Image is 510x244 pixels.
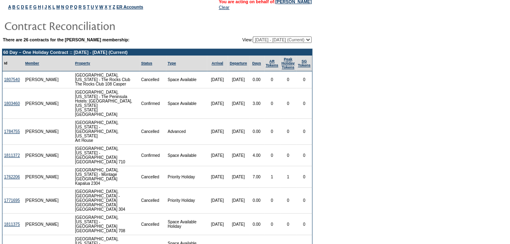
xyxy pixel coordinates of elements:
[112,4,115,9] a: Z
[4,101,20,106] a: 1803460
[296,188,312,214] td: 0
[296,71,312,88] td: 0
[140,166,166,188] td: Cancelled
[24,166,60,188] td: [PERSON_NAME]
[73,166,140,188] td: [GEOGRAPHIC_DATA], [US_STATE] - Montage [GEOGRAPHIC_DATA] Kapalua 2304
[45,4,47,9] a: J
[166,214,207,235] td: Space Available Holiday
[264,145,280,166] td: 0
[24,71,60,88] td: [PERSON_NAME]
[264,166,280,188] td: 1
[4,222,20,227] a: 1811375
[296,88,312,119] td: 0
[25,4,28,9] a: E
[87,4,90,9] a: T
[24,145,60,166] td: [PERSON_NAME]
[264,119,280,145] td: 0
[264,71,280,88] td: 0
[79,4,82,9] a: R
[296,145,312,166] td: 0
[219,5,229,10] a: Clear
[296,166,312,188] td: 0
[65,4,69,9] a: O
[61,4,64,9] a: N
[105,4,108,9] a: X
[8,4,11,9] a: A
[207,166,227,188] td: [DATE]
[202,36,312,43] td: View:
[168,61,176,65] a: Type
[70,4,73,9] a: P
[280,166,297,188] td: 1
[207,119,227,145] td: [DATE]
[38,4,41,9] a: H
[166,88,207,119] td: Space Available
[56,4,60,9] a: M
[166,166,207,188] td: Priority Holiday
[24,188,60,214] td: [PERSON_NAME]
[24,88,60,119] td: [PERSON_NAME]
[296,214,312,235] td: 0
[73,71,140,88] td: [GEOGRAPHIC_DATA], [US_STATE] - The Rocks Club The Rocks Club 108 Casper
[252,61,261,65] a: Days
[207,188,227,214] td: [DATE]
[166,119,207,145] td: Advanced
[52,4,55,9] a: L
[24,214,60,235] td: [PERSON_NAME]
[73,119,140,145] td: [GEOGRAPHIC_DATA], [US_STATE] - [GEOGRAPHIC_DATA], [US_STATE] Art House
[207,145,227,166] td: [DATE]
[24,119,60,145] td: [PERSON_NAME]
[228,71,249,88] td: [DATE]
[264,188,280,214] td: 0
[95,4,98,9] a: V
[91,4,94,9] a: U
[73,145,140,166] td: [GEOGRAPHIC_DATA], [US_STATE] - [GEOGRAPHIC_DATA] [GEOGRAPHIC_DATA] 710
[249,119,264,145] td: 0.00
[83,4,86,9] a: S
[140,214,166,235] td: Cancelled
[25,61,39,65] a: Member
[17,4,20,9] a: C
[29,4,32,9] a: F
[249,145,264,166] td: 4.00
[228,166,249,188] td: [DATE]
[141,61,153,65] a: Status
[207,88,227,119] td: [DATE]
[249,166,264,188] td: 7.00
[266,59,278,67] a: ARTokens
[33,4,37,9] a: G
[99,4,103,9] a: W
[280,88,297,119] td: 0
[280,71,297,88] td: 0
[12,4,15,9] a: B
[228,188,249,214] td: [DATE]
[249,88,264,119] td: 3.00
[74,4,77,9] a: Q
[48,4,52,9] a: K
[249,188,264,214] td: 0.00
[4,77,20,82] a: 1807540
[280,145,297,166] td: 0
[42,4,43,9] a: I
[230,61,247,65] a: Departure
[228,119,249,145] td: [DATE]
[108,4,111,9] a: Y
[228,88,249,119] td: [DATE]
[75,61,90,65] a: Property
[280,214,297,235] td: 0
[207,214,227,235] td: [DATE]
[4,198,20,203] a: 1771695
[282,57,295,69] a: Peak HolidayTokens
[228,214,249,235] td: [DATE]
[4,153,20,158] a: 1811372
[2,49,312,56] td: 60 Day – One Holiday Contract :: [DATE] - [DATE] (Current)
[116,4,143,9] a: ER Accounts
[3,37,129,42] b: There are 26 contracts for the [PERSON_NAME] membership:
[211,61,223,65] a: Arrival
[140,145,166,166] td: Confirmed
[4,175,20,179] a: 1762206
[264,214,280,235] td: 0
[280,188,297,214] td: 0
[4,129,20,134] a: 1784755
[207,71,227,88] td: [DATE]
